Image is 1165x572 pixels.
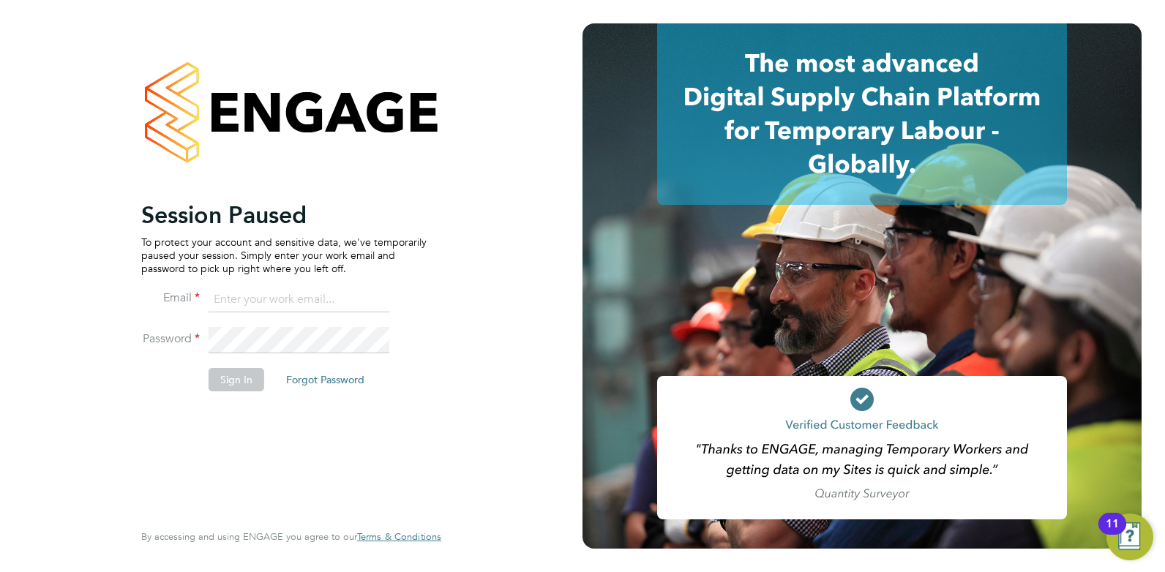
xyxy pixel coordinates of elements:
label: Password [141,331,200,347]
div: 11 [1106,524,1119,543]
p: To protect your account and sensitive data, we've temporarily paused your session. Simply enter y... [141,236,427,276]
a: Terms & Conditions [357,531,441,543]
span: By accessing and using ENGAGE you agree to our [141,530,441,543]
button: Open Resource Center, 11 new notifications [1106,513,1153,560]
input: Enter your work email... [209,287,389,313]
button: Sign In [209,368,264,391]
label: Email [141,290,200,306]
h2: Session Paused [141,200,427,230]
button: Forgot Password [274,368,376,391]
